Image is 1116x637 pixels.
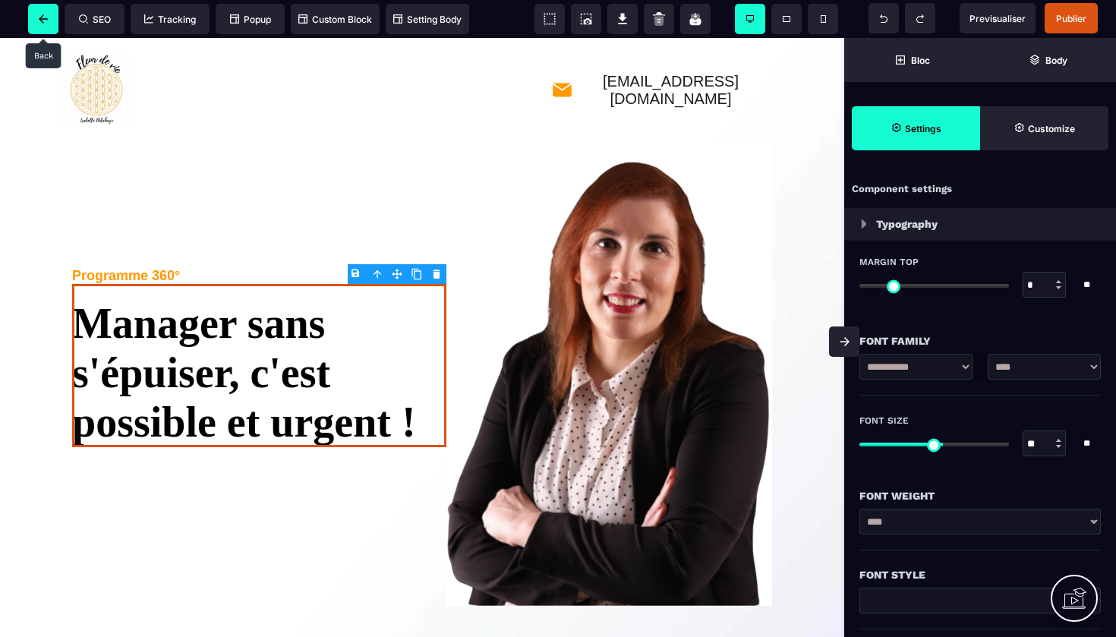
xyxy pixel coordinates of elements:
[969,13,1026,24] span: Previsualiser
[72,230,180,245] text: Programme 360°
[1045,55,1067,66] strong: Body
[859,487,1101,505] div: Font Weight
[61,15,132,87] img: fddb039ee2cd576d9691c5ef50e92217_Logo.png
[861,219,867,229] img: loading
[980,38,1116,82] span: Open Layer Manager
[1056,13,1086,24] span: Publier
[980,106,1108,150] span: Open Style Manager
[844,38,980,82] span: Open Blocks
[859,415,909,427] span: Font Size
[571,4,601,34] span: Screenshot
[534,4,565,34] span: View components
[852,106,980,150] span: Settings
[230,14,271,25] span: Popup
[393,14,462,25] span: Setting Body
[844,175,1116,204] div: Component settings
[1028,123,1075,134] strong: Customize
[960,3,1036,33] span: Preview
[79,14,111,25] span: SEO
[859,566,1101,584] div: Font Style
[911,55,930,66] strong: Bloc
[446,101,772,568] img: fb0692f217c0f5e90e311a2bc6a2db68_Sans_titre_(1080_x_1720_px)_(1080_x_1550_px).png
[876,215,938,233] p: Typography
[859,256,919,268] span: Margin Top
[573,35,768,70] text: [EMAIL_ADDRESS][DOMAIN_NAME]
[144,14,196,25] span: Tracking
[551,41,573,63] img: 8aeef015e0ebd4251a34490ffea99928_mail.png
[905,123,941,134] strong: Settings
[859,332,1101,350] div: Font Family
[298,14,372,25] span: Custom Block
